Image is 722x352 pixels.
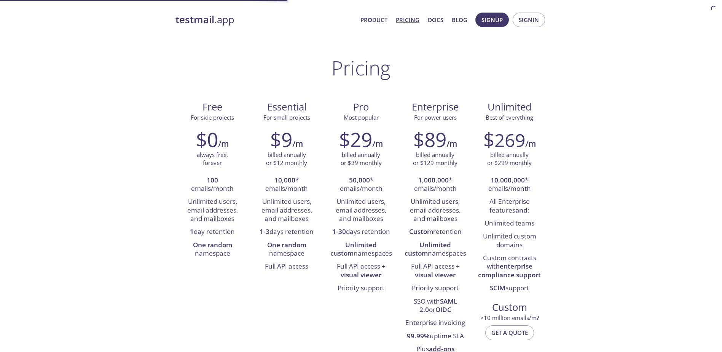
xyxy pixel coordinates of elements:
strong: 1-3 [260,227,269,236]
li: Full API access + [404,260,467,282]
h2: $89 [413,128,446,151]
strong: OIDC [435,305,451,314]
li: * emails/month [255,174,318,196]
strong: 10,000,000 [491,176,525,184]
h1: Pricing [332,56,390,79]
li: days retention [330,226,392,238]
h2: $29 [339,128,372,151]
strong: enterprise compliance support [478,262,541,279]
span: Signin [519,15,539,25]
li: days retention [255,226,318,238]
li: namespaces [330,239,392,261]
strong: and [515,206,528,214]
li: Unlimited custom domains [478,230,541,252]
span: Signup [481,15,503,25]
span: Custom [478,301,540,314]
strong: One random [193,240,232,249]
li: SSO with or [404,295,467,317]
strong: 100 [207,176,218,184]
strong: visual viewer [415,270,456,279]
button: Get a quote [485,325,534,340]
li: Priority support [330,282,392,295]
span: Enterprise [404,101,466,114]
strong: 50,000 [349,176,370,184]
p: billed annually or $299 monthly [487,151,532,167]
li: namespaces [404,239,467,261]
p: billed annually or $39 monthly [341,151,382,167]
span: Most popular [344,114,379,121]
li: emails/month [181,174,244,196]
li: Unlimited users, email addresses, and mailboxes [255,195,318,226]
h2: $9 [270,128,292,151]
h6: /m [446,138,457,150]
li: namespace [255,239,318,261]
li: Custom contracts with [478,252,541,282]
strong: 99.99% [407,331,430,340]
li: Full API access [255,260,318,273]
strong: visual viewer [341,270,381,279]
strong: Unlimited custom [330,240,377,258]
li: Enterprise invoicing [404,317,467,330]
li: * emails/month [330,174,392,196]
a: Pricing [396,15,419,25]
h6: /m [372,138,383,150]
span: Unlimited [488,100,532,114]
h6: /m [525,138,536,150]
h6: /m [218,138,229,150]
h2: $ [483,128,525,151]
span: For power users [414,114,457,121]
li: Unlimited users, email addresses, and mailboxes [330,195,392,226]
span: Free [182,101,244,114]
li: Unlimited teams [478,217,541,230]
span: For small projects [263,114,310,121]
span: Get a quote [491,328,528,338]
p: always free, forever [197,151,228,167]
li: * emails/month [478,174,541,196]
li: day retention [181,226,244,238]
strong: Unlimited custom [405,240,451,258]
span: Pro [330,101,392,114]
h2: $0 [196,128,218,151]
li: support [478,282,541,295]
strong: 1,000,000 [418,176,449,184]
li: * emails/month [404,174,467,196]
strong: 1-30 [332,227,346,236]
h6: /m [292,138,303,150]
strong: Custom [409,227,433,236]
a: Product [360,15,387,25]
strong: testmail [175,13,214,26]
button: Signup [475,13,509,27]
button: Signin [513,13,545,27]
strong: SCIM [490,283,505,292]
strong: One random [267,240,306,249]
p: billed annually or $12 monthly [266,151,307,167]
strong: 1 [190,227,194,236]
li: retention [404,226,467,238]
li: All Enterprise features : [478,195,541,217]
li: Unlimited users, email addresses, and mailboxes [404,195,467,226]
a: Docs [428,15,443,25]
span: > 10 million emails/m? [480,314,539,322]
a: testmail.app [175,13,354,26]
li: Full API access + [330,260,392,282]
li: Priority support [404,282,467,295]
span: For side projects [191,114,234,121]
li: uptime SLA [404,330,467,343]
li: Unlimited users, email addresses, and mailboxes [181,195,244,226]
li: namespace [181,239,244,261]
span: Best of everything [486,114,533,121]
a: Blog [452,15,467,25]
span: 269 [494,128,525,152]
strong: SAML 2.0 [419,297,457,314]
p: billed annually or $129 monthly [413,151,457,167]
span: Essential [256,101,318,114]
strong: 10,000 [274,176,295,184]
